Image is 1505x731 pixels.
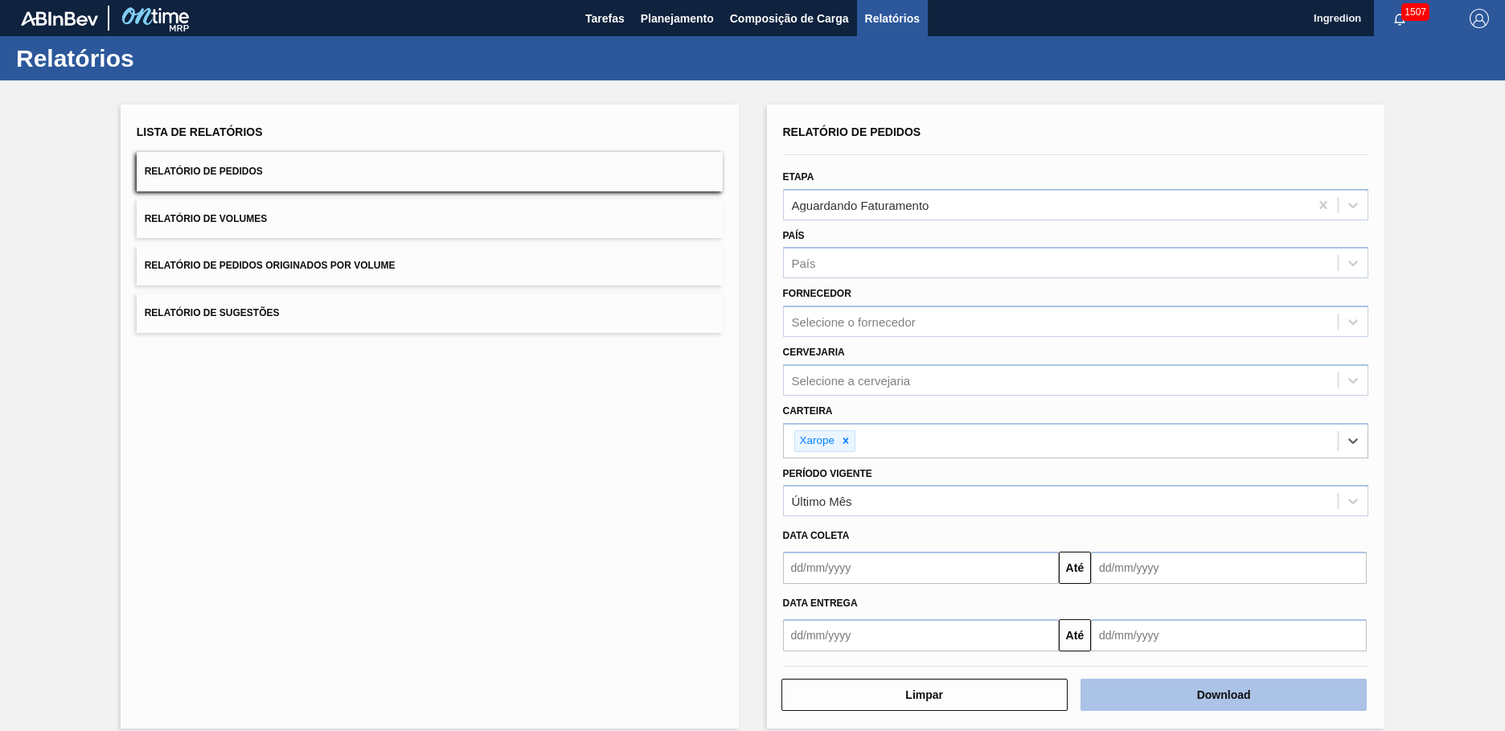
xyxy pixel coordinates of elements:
button: Limpar [781,679,1068,711]
span: Relatórios [865,9,920,28]
div: Selecione o fornecedor [792,315,916,329]
input: dd/mm/yyyy [1091,552,1367,584]
button: Relatório de Volumes [137,199,723,239]
button: Download [1081,679,1367,711]
div: País [792,257,816,270]
img: TNhmsLtSVTkK8tSr43FrP2fwEKptu5GPRR3wAAAABJRU5ErkJggg== [21,11,98,26]
input: dd/mm/yyyy [1091,619,1367,651]
span: Composição de Carga [730,9,849,28]
div: Último Mês [792,495,852,508]
span: Lista de Relatórios [137,125,263,138]
button: Relatório de Sugestões [137,294,723,333]
div: Aguardando Faturamento [792,198,929,211]
span: Relatório de Volumes [145,213,267,224]
span: Planejamento [641,9,714,28]
button: Relatório de Pedidos [137,152,723,191]
span: Relatório de Sugestões [145,307,280,318]
h1: Relatórios [16,49,301,68]
button: Notificações [1374,7,1425,30]
button: Relatório de Pedidos Originados por Volume [137,246,723,285]
div: Selecione a cervejaria [792,373,911,387]
div: Xarope [795,431,838,451]
span: Data entrega [783,598,858,609]
button: Até [1059,619,1091,651]
img: Logout [1470,9,1489,28]
label: Fornecedor [783,288,851,299]
span: Relatório de Pedidos Originados por Volume [145,260,396,271]
span: Tarefas [585,9,625,28]
label: Etapa [783,171,814,183]
span: Data coleta [783,530,850,541]
input: dd/mm/yyyy [783,552,1059,584]
input: dd/mm/yyyy [783,619,1059,651]
label: Carteira [783,405,833,417]
label: Cervejaria [783,347,845,358]
span: Relatório de Pedidos [145,166,263,177]
button: Até [1059,552,1091,584]
label: País [783,230,805,241]
span: 1507 [1401,3,1429,21]
label: Período Vigente [783,468,872,479]
span: Relatório de Pedidos [783,125,921,138]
